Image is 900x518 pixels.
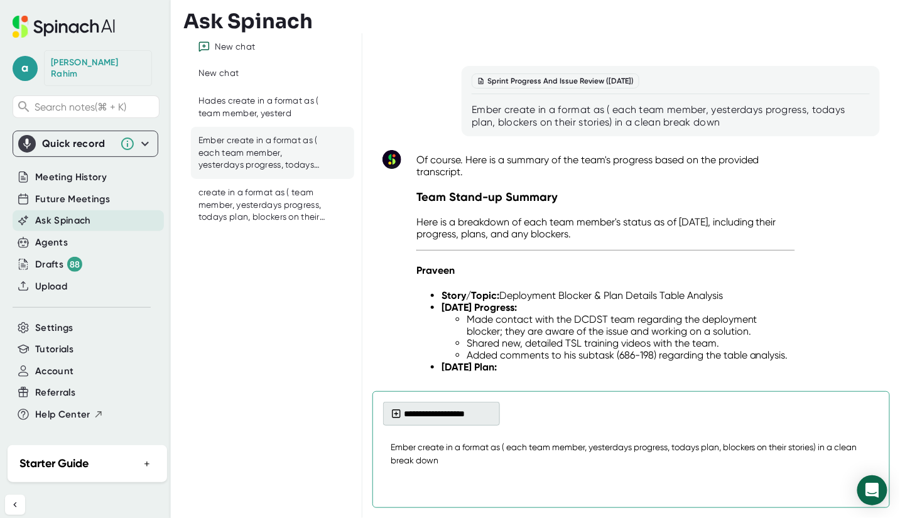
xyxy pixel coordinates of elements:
[35,170,107,185] button: Meeting History
[42,138,114,150] div: Quick record
[467,349,795,361] li: Added comments to his subtask (686-198) regarding the table analysis.
[467,337,795,349] li: Shared new, detailed TSL training videos with the team.
[198,95,328,119] div: Hades create in a format as ( team member, yesterd
[18,131,153,156] div: Quick record
[5,495,25,515] button: Collapse sidebar
[383,433,879,475] textarea: Ember create in a format as ( each team member, yesterdays progress, todays plan, blockers on the...
[13,56,38,81] span: a
[416,264,455,276] strong: Praveen
[467,313,795,337] li: Made contact with the DCDST team regarding the deployment blocker; they are aware of the issue an...
[183,9,313,33] h3: Ask Spinach
[215,41,255,53] div: New chat
[35,342,73,357] button: Tutorials
[198,67,239,80] div: New chat
[416,216,795,240] p: Here is a breakdown of each team member's status as of [DATE], including their progress, plans, a...
[35,407,104,422] button: Help Center
[35,257,82,272] button: Drafts 88
[198,186,328,224] div: create in a format as ( team member, yesterdays progress, todays plan, blockers on their stories)...
[67,257,82,272] div: 88
[35,407,90,422] span: Help Center
[442,301,517,313] strong: [DATE] Progress:
[857,475,879,497] div: Send message
[35,279,67,294] button: Upload
[35,386,75,400] button: Referrals
[198,134,328,171] div: Ember create in a format as ( each team member, yesterdays progress, todays plan, blockers on the...
[857,475,887,505] div: Open Intercom Messenger
[416,190,558,204] strong: Team Stand-up Summary
[35,364,73,379] button: Account
[35,321,73,335] button: Settings
[416,154,795,178] p: Of course. Here is a summary of the team's progress based on the provided transcript.
[35,101,156,113] span: Search notes (⌘ + K)
[442,361,497,373] strong: [DATE] Plan:
[139,455,155,473] button: +
[472,104,870,129] div: Ember create in a format as ( each team member, yesterdays progress, todays plan, blockers on the...
[51,57,145,79] div: Abdul Rahim
[35,235,68,250] button: Agents
[472,73,639,89] div: Sprint Progress And Issue Review ([DATE])
[442,289,795,301] li: Deployment Blocker & Plan Details Table Analysis
[442,289,499,301] strong: Story/Topic:
[35,257,82,272] div: Drafts
[35,213,91,228] button: Ask Spinach
[19,455,89,472] h2: Starter Guide
[35,192,110,207] button: Future Meetings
